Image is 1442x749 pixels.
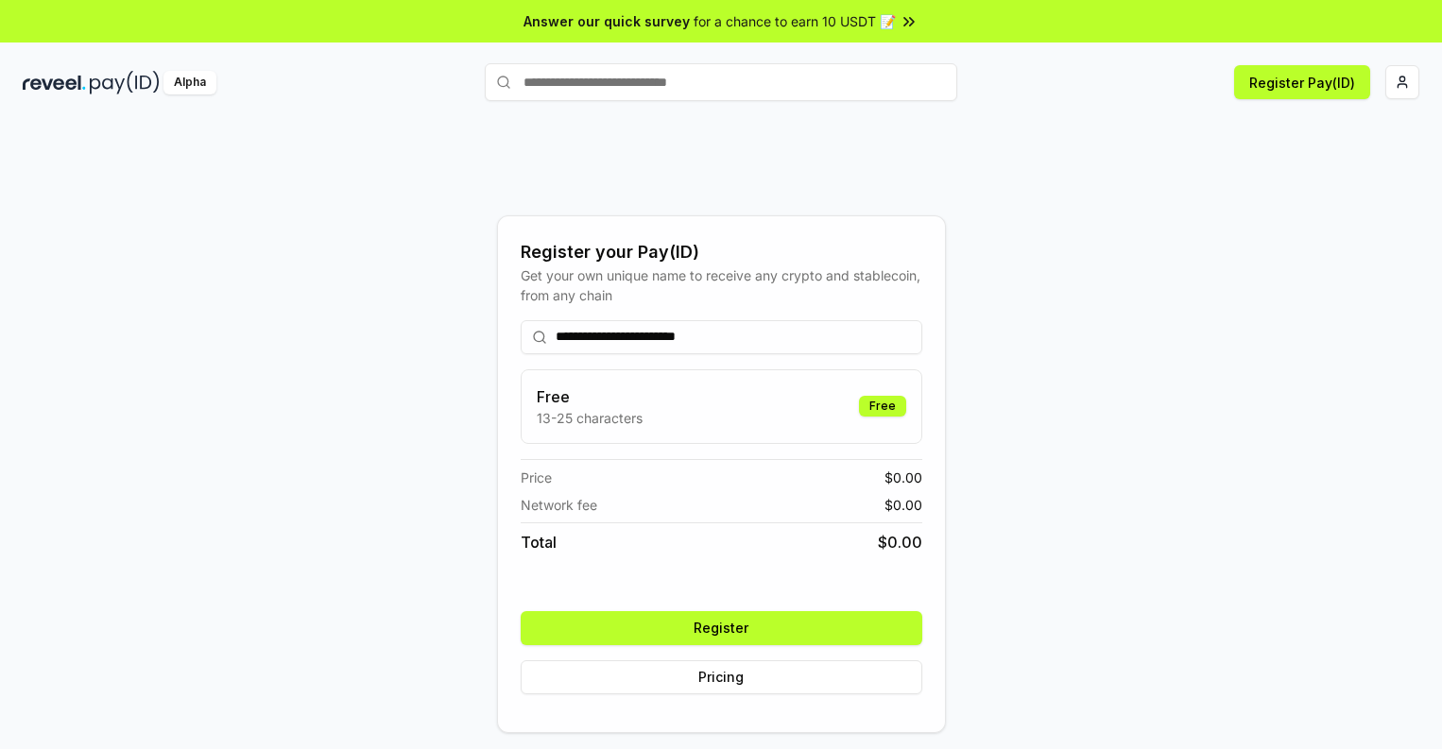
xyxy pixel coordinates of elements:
[859,396,906,417] div: Free
[90,71,160,94] img: pay_id
[521,265,922,305] div: Get your own unique name to receive any crypto and stablecoin, from any chain
[521,468,552,487] span: Price
[1234,65,1370,99] button: Register Pay(ID)
[878,531,922,553] span: $ 0.00
[537,385,643,408] h3: Free
[521,660,922,694] button: Pricing
[521,239,922,265] div: Register your Pay(ID)
[537,408,643,428] p: 13-25 characters
[884,495,922,515] span: $ 0.00
[23,71,86,94] img: reveel_dark
[884,468,922,487] span: $ 0.00
[524,11,690,31] span: Answer our quick survey
[163,71,216,94] div: Alpha
[521,611,922,645] button: Register
[694,11,896,31] span: for a chance to earn 10 USDT 📝
[521,531,557,553] span: Total
[521,495,597,515] span: Network fee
